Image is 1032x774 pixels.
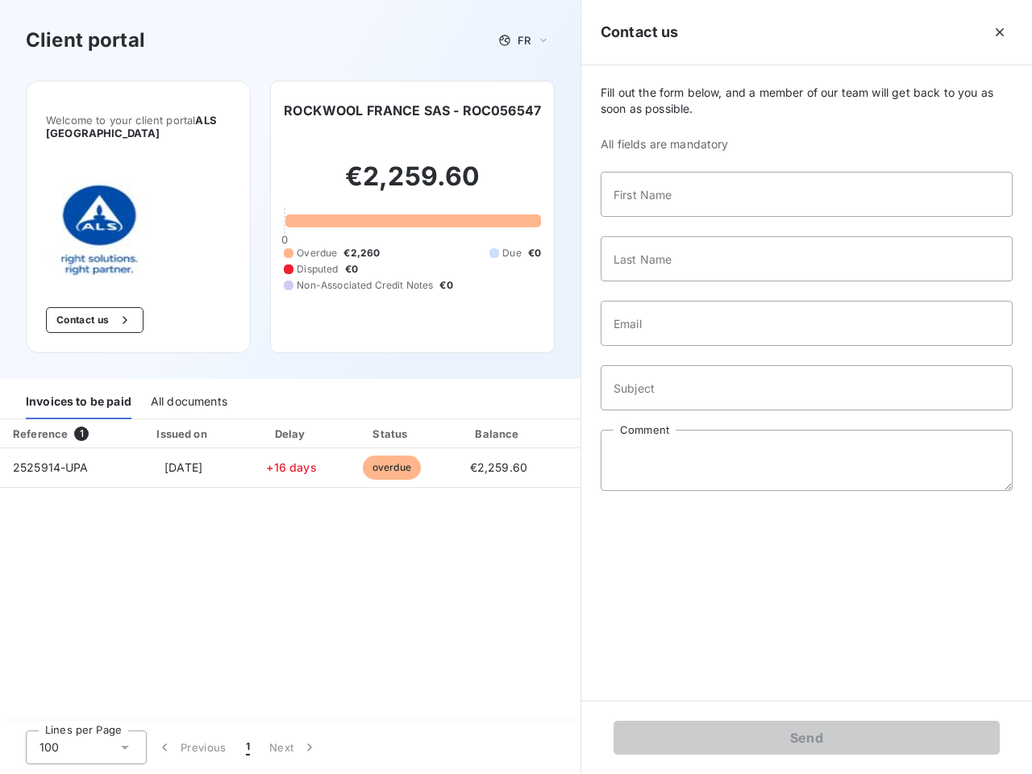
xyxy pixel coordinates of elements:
div: Status [343,426,439,442]
div: Reference [13,427,68,440]
button: Previous [147,730,236,764]
button: Contact us [46,307,144,333]
span: €0 [439,278,452,293]
span: 2525914-UPA [13,460,89,474]
div: Invoices to be paid [26,385,131,419]
span: Welcome to your client portal [46,114,231,139]
button: Next [260,730,327,764]
div: Issued on [127,426,239,442]
span: overdue [363,456,421,480]
span: ALS [GEOGRAPHIC_DATA] [46,114,217,139]
span: Disputed [297,262,338,277]
h5: Contact us [601,21,679,44]
input: placeholder [601,172,1013,217]
span: Non-Associated Credit Notes [297,278,433,293]
span: Overdue [297,246,337,260]
h2: €2,259.60 [284,160,541,209]
h6: ROCKWOOL FRANCE SAS - ROC056547 [284,101,541,120]
span: +16 days [266,460,316,474]
span: €2,259.60 [470,460,527,474]
div: Balance [446,426,551,442]
input: placeholder [601,365,1013,410]
button: Send [614,721,1000,755]
span: €0 [528,246,541,260]
span: Due [502,246,521,260]
input: placeholder [601,236,1013,281]
div: PDF [557,426,639,442]
span: Fill out the form below, and a member of our team will get back to you as soon as possible. [601,85,1013,117]
span: All fields are mandatory [601,136,1013,152]
h3: Client portal [26,26,145,55]
input: placeholder [601,301,1013,346]
span: 0 [281,233,288,246]
span: 1 [246,739,250,755]
span: 1 [74,427,89,441]
span: €2,260 [343,246,380,260]
span: €0 [345,262,358,277]
span: 100 [40,739,59,755]
div: Delay [246,426,338,442]
button: 1 [236,730,260,764]
span: [DATE] [164,460,202,474]
span: FR [518,34,531,47]
div: All documents [151,385,227,419]
img: Company logo [46,178,149,281]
